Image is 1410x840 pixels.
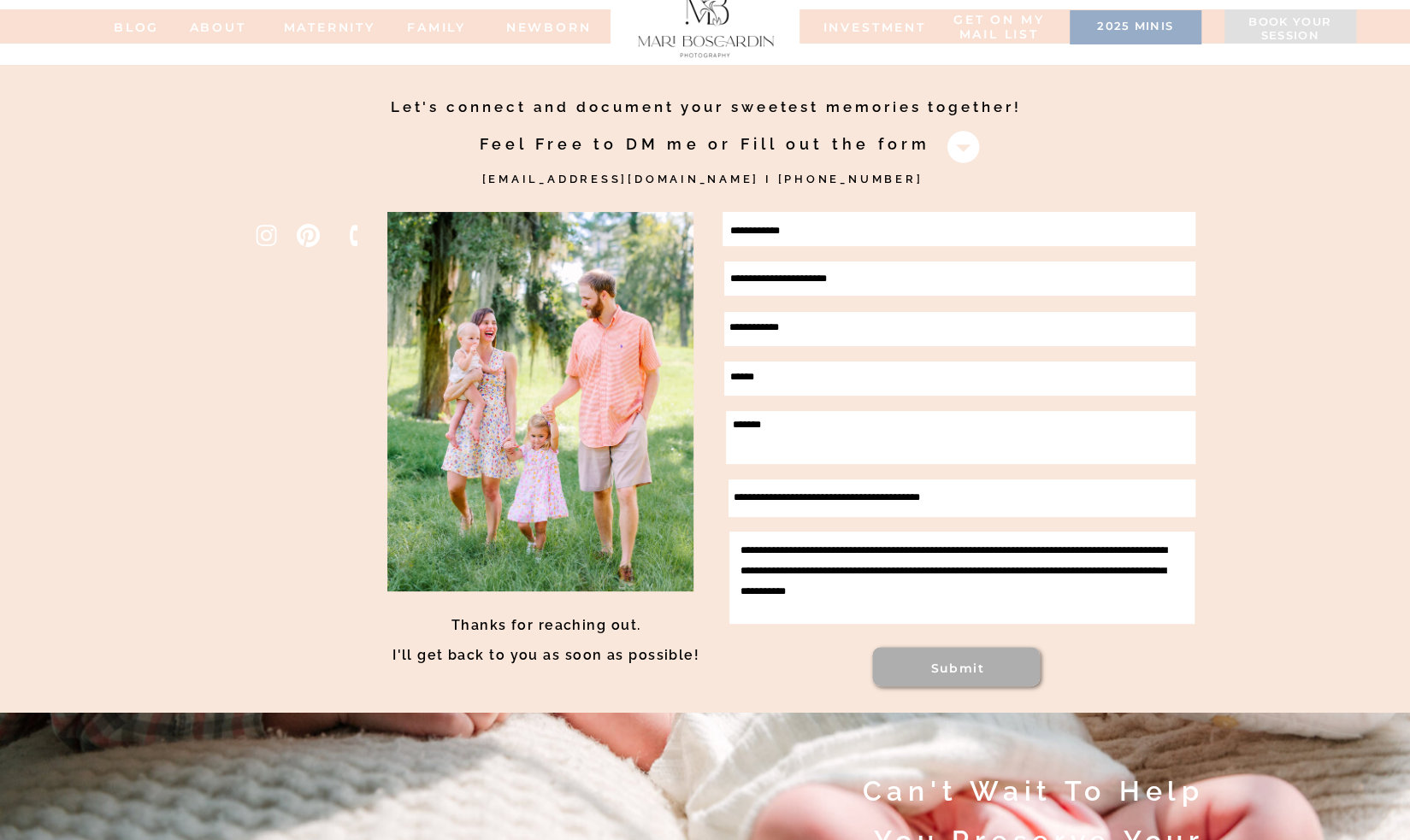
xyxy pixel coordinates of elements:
a: NEWBORN [500,21,598,32]
a: ABOUT [171,21,265,32]
a: MATERNITY [284,21,352,32]
a: INVESTMENT [823,21,909,32]
a: 2025 minis [1078,20,1193,37]
a: Can't wait to help you preserve your sweetest memories! [826,767,1205,823]
a: BLOG [103,21,171,32]
a: Get on my MAIL list [951,13,1047,43]
a: FAMILy [403,21,471,32]
h2: Feel Free to DM me or Fill out the form [425,127,986,178]
h2: Let's connect and document your sweetest memories together! [201,91,1212,115]
a: [EMAIL_ADDRESS][DOMAIN_NAME] I [PHONE_NUMBER] [482,167,929,218]
h2: Thanks for reaching out. I'll get back to you as soon as possible! [387,610,705,710]
a: Book your session [1233,15,1348,44]
a: Submit [874,660,1041,673]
